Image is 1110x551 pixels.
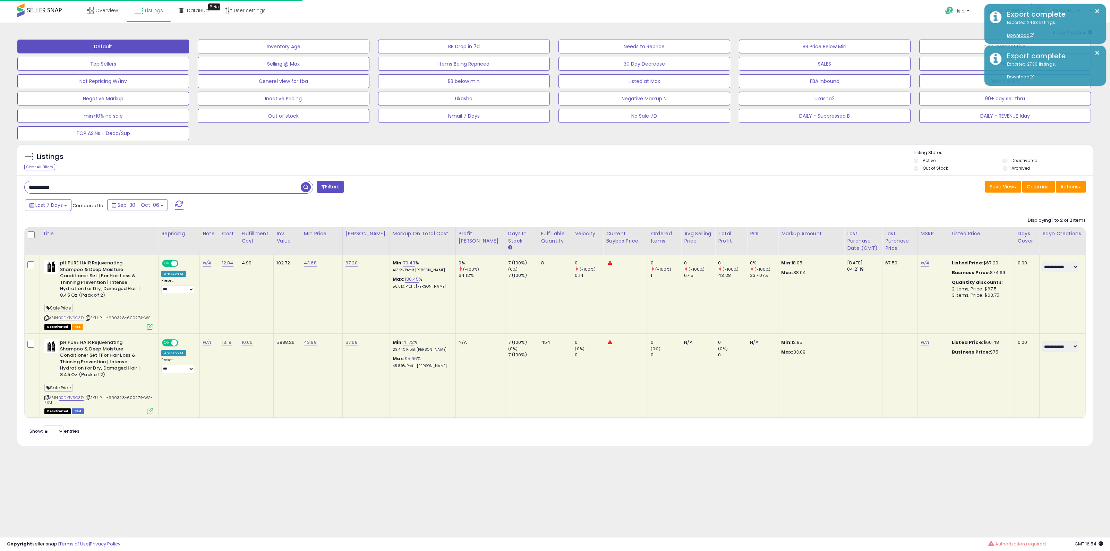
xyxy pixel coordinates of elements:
div: Avg Selling Price [684,230,712,245]
span: Sale Price [44,304,73,312]
img: 31oxvBkpX1L._SL40_.jpg [44,260,58,274]
button: Selling @ Max [198,57,369,71]
span: ON [163,340,172,346]
button: Negative Markup N [558,92,730,105]
div: Current Buybox Price [606,230,645,245]
div: 0 [575,260,603,266]
a: N/A [921,339,929,346]
label: Out of Stock [923,165,948,171]
button: Last 7 Days [25,199,71,211]
div: Preset: [161,358,194,373]
small: (0%) [575,346,584,351]
a: N/A [203,260,211,266]
div: 8 [541,260,567,266]
button: FBA Inbound [739,74,911,88]
div: Markup on Total Cost [393,230,453,237]
button: 30 Day Decrease [558,57,730,71]
strong: Min: [781,339,792,346]
small: (-100%) [580,266,596,272]
div: N/A [459,339,500,346]
span: | SKU: PHL-600328-600274-WS [85,315,151,321]
a: 70.43 [403,260,416,266]
small: (-100%) [754,266,770,272]
button: Top Sellers [17,57,189,71]
div: 67.50 [885,260,912,266]
div: 102.72 [276,260,295,266]
a: 67.68 [345,339,358,346]
span: Overview [95,7,118,14]
button: min>10% no sale [17,109,189,123]
div: Fulfillable Quantity [541,230,569,245]
span: Compared to: [72,202,104,209]
span: Show: entries [29,428,79,434]
label: Active [923,158,936,163]
button: 90+ day sell thru [919,92,1091,105]
b: Min: [393,260,403,266]
button: Columns [1022,181,1055,193]
span: OFF [177,261,188,266]
div: : [952,279,1009,286]
div: % [393,339,450,352]
div: 5988.26 [276,339,295,346]
div: 454 [541,339,567,346]
small: (0%) [718,346,728,351]
a: Download [1007,32,1034,38]
p: 29.44% Profit [PERSON_NAME] [393,347,450,352]
div: N/A [684,339,710,346]
span: Listings [145,7,163,14]
a: 43.99 [304,339,317,346]
strong: Min: [781,260,792,266]
a: 12.84 [222,260,233,266]
button: Ukasha [378,92,550,105]
div: Fulfillment Cost [242,230,271,245]
span: Sale Price [44,384,73,392]
span: Columns [1027,183,1049,190]
div: Preset: [161,278,194,294]
span: | SKU: PHL-600328-600274-WS-FBM [44,395,153,405]
div: Exported 2730 listings. [1002,61,1101,80]
span: Sep-30 - Oct-06 [118,202,159,209]
div: Ordered Items [651,230,678,245]
div: Last Purchase Price [885,230,915,252]
div: Days Cover [1018,230,1037,245]
div: Profit [PERSON_NAME] [459,230,502,245]
div: ASIN: [44,339,153,413]
button: Filters [317,181,344,193]
div: Amazon AI [161,271,186,277]
small: (-100%) [689,266,705,272]
div: 0.14 [575,272,603,279]
b: Max: [393,276,405,282]
a: 95.66 [405,355,417,362]
div: 7 (100%) [508,272,538,279]
button: BB Drop in 7d [378,40,550,53]
div: ROI [750,230,775,237]
b: Max: [393,355,405,362]
div: % [393,276,450,289]
button: Items Being Repriced [378,57,550,71]
small: Days In Stock. [508,245,512,251]
div: 0 [718,352,747,358]
small: (0%) [508,346,518,351]
a: N/A [203,339,211,346]
small: (-100%) [463,266,479,272]
a: 43.68 [304,260,317,266]
span: FBA [72,324,84,330]
div: N/A [750,339,773,346]
div: 0.00 [1018,339,1034,346]
div: Displaying 1 to 2 of 2 items [1028,217,1086,224]
div: 0 [718,339,747,346]
div: Tooltip anchor [208,3,220,10]
b: pH PURE HAIR Rejuvenating Shampoo & Deep Moisture Conditioner Set | For Hair Loss & Thinning Prev... [60,339,144,380]
label: Archived [1011,165,1030,171]
div: 0 [684,260,715,266]
a: 13.19 [222,339,232,346]
button: Non Competitive [919,40,1091,53]
div: 0% [750,260,778,266]
div: 64.12% [459,272,505,279]
small: (-100%) [655,266,671,272]
div: Title [43,230,155,237]
button: Sep-30 - Oct-06 [107,199,168,211]
div: Amazon AI [161,350,186,356]
p: 12.95 [781,339,839,346]
span: DataHub [187,7,209,14]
